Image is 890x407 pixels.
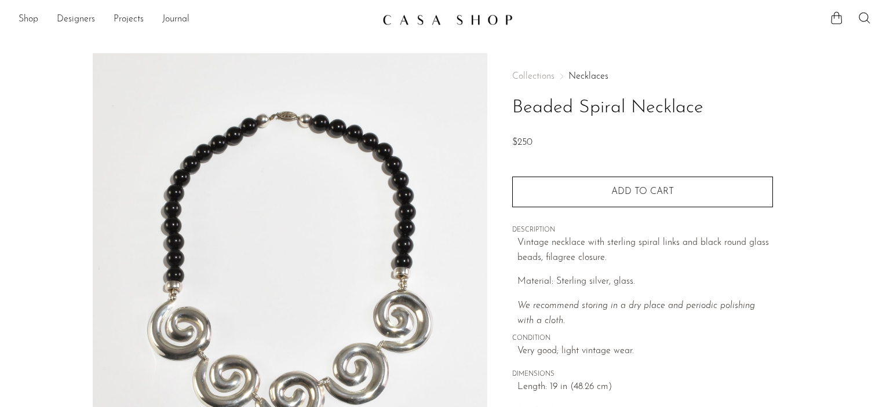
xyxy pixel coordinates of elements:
[19,12,38,27] a: Shop
[517,344,773,359] span: Very good; light vintage wear.
[57,12,95,27] a: Designers
[512,177,773,207] button: Add to cart
[568,72,608,81] a: Necklaces
[512,369,773,380] span: DIMENSIONS
[19,10,373,30] nav: Desktop navigation
[517,380,773,395] span: Length: 19 in (48.26 cm)
[517,274,773,289] p: Material: Sterling silver, glass.
[512,72,555,81] span: Collections
[611,187,674,196] span: Add to cart
[162,12,189,27] a: Journal
[512,93,773,123] h1: Beaded Spiral Necklace
[19,10,373,30] ul: NEW HEADER MENU
[512,333,773,344] span: CONDITION
[114,12,144,27] a: Projects
[512,225,773,236] span: DESCRIPTION
[517,301,755,325] i: We recommend storing in a dry place and periodic polishing with a cloth.
[512,72,773,81] nav: Breadcrumbs
[517,236,773,265] p: Vintage necklace with sterling spiral links and black round glass beads, filagree closure.
[512,138,532,147] span: $250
